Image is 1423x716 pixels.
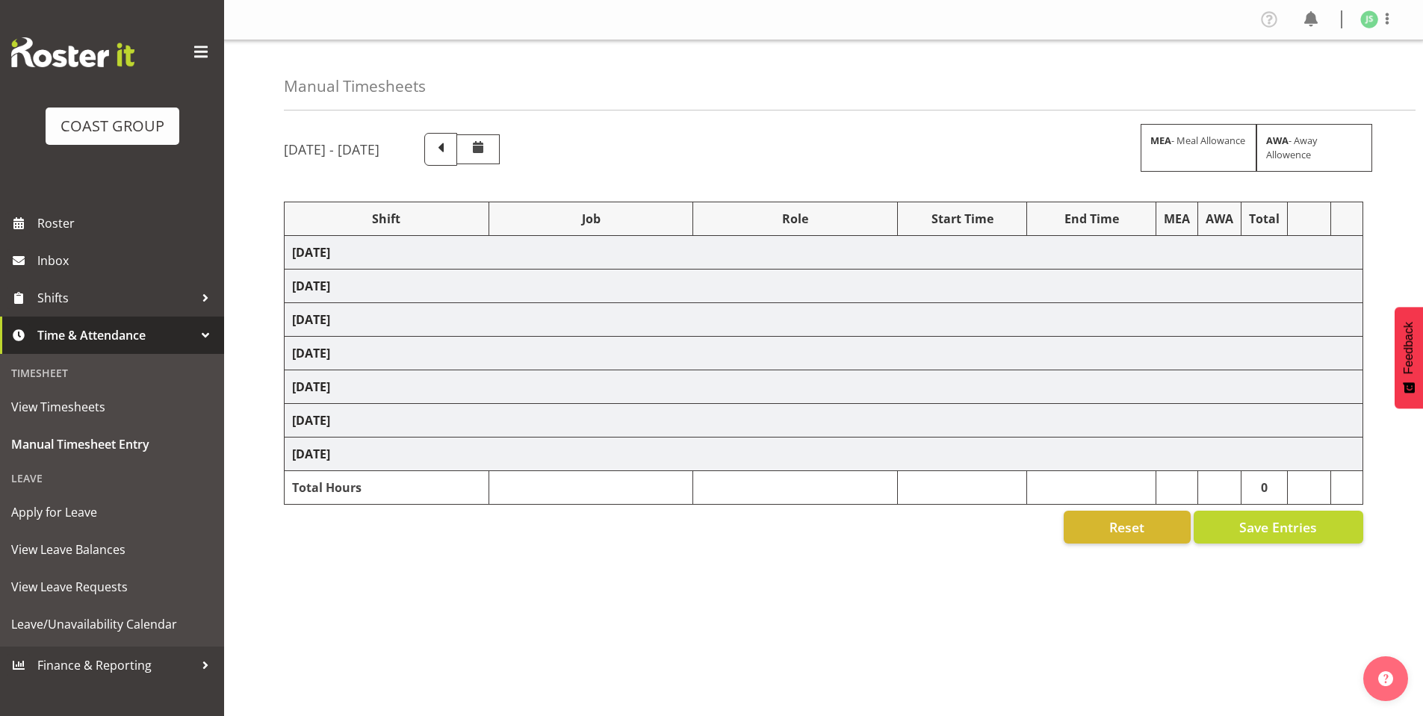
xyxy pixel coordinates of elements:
a: View Leave Balances [4,531,220,568]
div: - Meal Allowance [1141,124,1256,172]
span: Save Entries [1239,517,1317,537]
img: john-sharpe1182.jpg [1360,10,1378,28]
button: Reset [1064,511,1191,544]
h5: [DATE] - [DATE] [284,141,379,158]
img: help-xxl-2.png [1378,671,1393,686]
h4: Manual Timesheets [284,78,426,95]
a: Apply for Leave [4,494,220,531]
td: [DATE] [285,303,1363,337]
div: Leave [4,463,220,494]
div: Start Time [905,210,1019,228]
td: Total Hours [285,471,489,505]
button: Feedback - Show survey [1395,307,1423,408]
span: View Timesheets [11,396,213,418]
div: Shift [292,210,481,228]
td: [DATE] [285,236,1363,270]
div: End Time [1035,210,1148,228]
td: [DATE] [285,337,1363,370]
span: View Leave Requests [11,576,213,598]
td: [DATE] [285,438,1363,471]
a: View Leave Requests [4,568,220,606]
td: 0 [1241,471,1288,505]
span: Feedback [1402,322,1416,374]
strong: MEA [1150,134,1171,147]
div: MEA [1164,210,1190,228]
span: Shifts [37,287,194,309]
span: Reset [1109,517,1144,537]
a: Manual Timesheet Entry [4,426,220,463]
a: Leave/Unavailability Calendar [4,606,220,643]
span: Time & Attendance [37,324,194,346]
td: [DATE] [285,404,1363,438]
span: View Leave Balances [11,538,213,561]
strong: AWA [1266,134,1289,147]
div: Role [701,210,890,228]
span: Leave/Unavailability Calendar [11,613,213,635]
img: Rosterit website logo [11,37,134,67]
span: Apply for Leave [11,501,213,523]
div: Total [1249,210,1280,228]
td: [DATE] [285,370,1363,404]
span: Roster [37,212,217,234]
span: Inbox [37,249,217,272]
td: [DATE] [285,270,1363,303]
button: Save Entries [1194,511,1363,544]
a: View Timesheets [4,388,220,426]
span: Finance & Reporting [37,654,194,676]
div: COAST GROUP [61,115,164,137]
span: Manual Timesheet Entry [11,433,213,455]
div: AWA [1206,210,1233,228]
div: Timesheet [4,358,220,388]
div: - Away Allowence [1256,124,1372,172]
div: Job [497,210,686,228]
